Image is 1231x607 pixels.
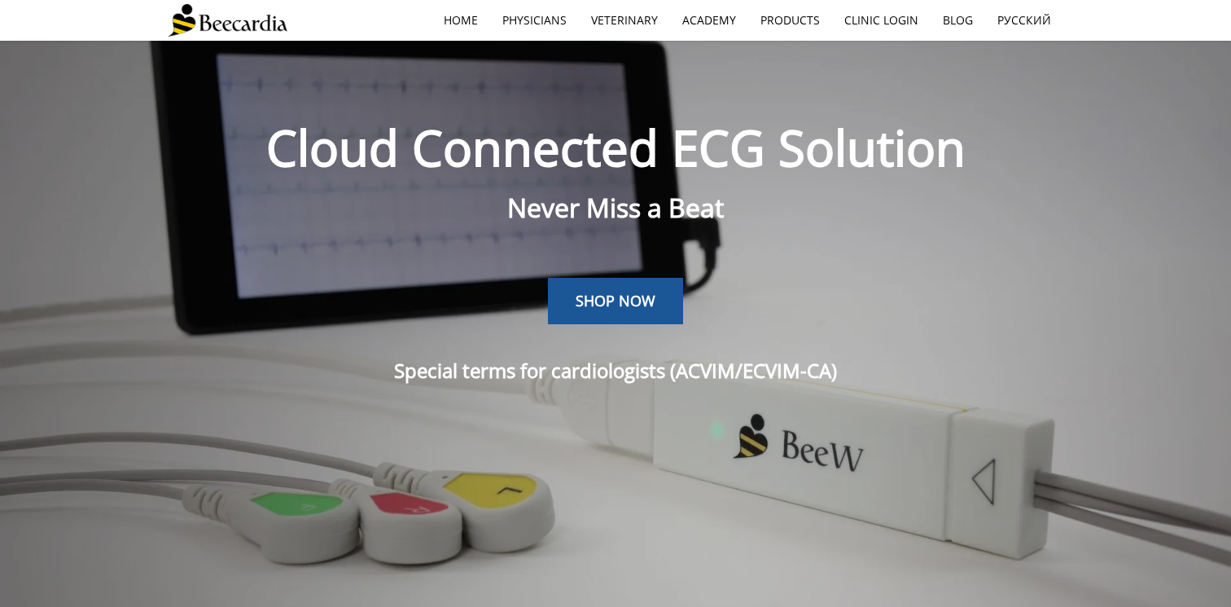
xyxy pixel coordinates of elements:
[168,4,287,37] img: Beecardia
[507,190,724,225] span: Never Miss a Beat
[985,2,1063,39] a: Русский
[490,2,579,39] a: Physicians
[576,291,655,310] span: SHOP NOW
[748,2,832,39] a: Products
[266,114,966,181] span: Cloud Connected ECG Solution
[548,278,683,325] a: SHOP NOW
[832,2,931,39] a: Clinic Login
[432,2,490,39] a: home
[579,2,670,39] a: Veterinary
[670,2,748,39] a: Academy
[394,357,837,384] span: Special terms for cardiologists (ACVIM/ECVIM-CA)
[931,2,985,39] a: Blog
